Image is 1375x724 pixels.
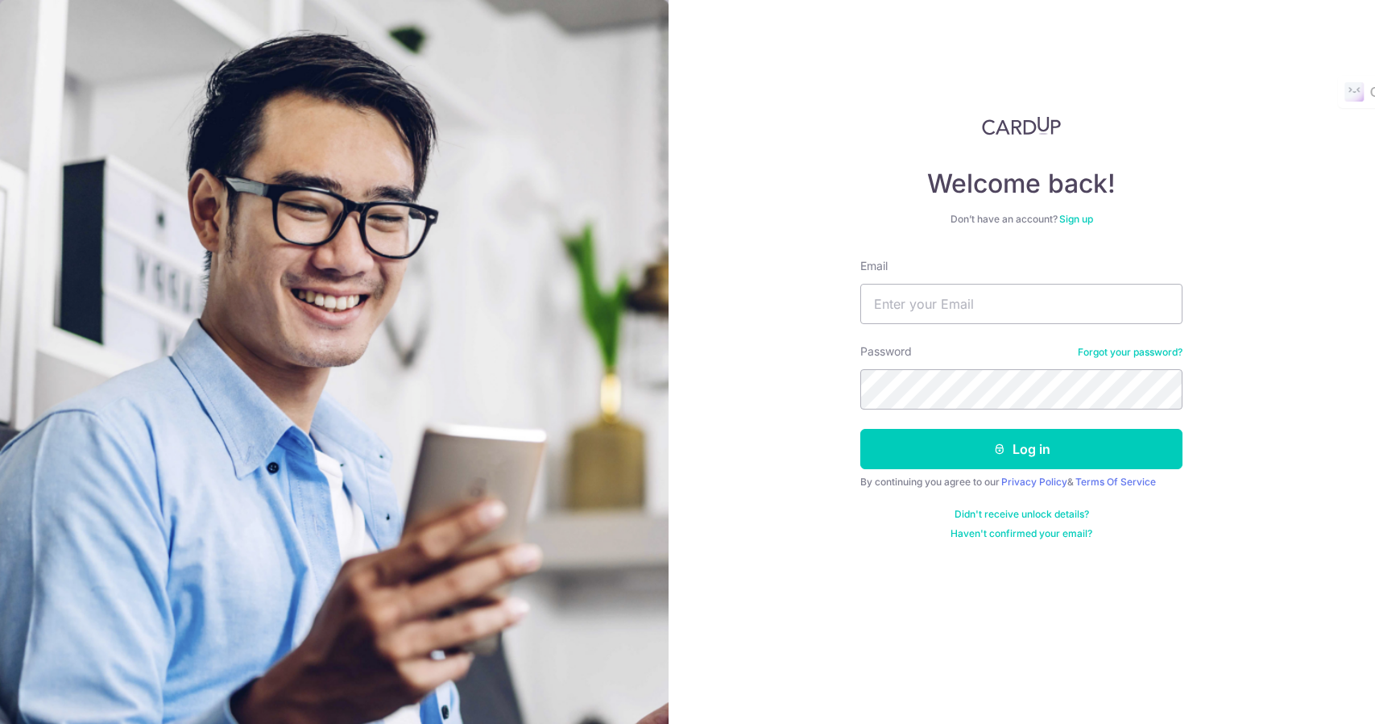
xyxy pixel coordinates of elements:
[955,508,1089,521] a: Didn't receive unlock details?
[860,284,1182,324] input: Enter your Email
[1078,346,1182,359] a: Forgot your password?
[1001,476,1067,488] a: Privacy Policy
[860,476,1182,489] div: By continuing you agree to our &
[860,343,912,360] label: Password
[982,116,1061,135] img: CardUp Logo
[860,258,888,274] label: Email
[1075,476,1156,488] a: Terms Of Service
[950,527,1092,540] a: Haven't confirmed your email?
[860,213,1182,226] div: Don’t have an account?
[1059,213,1093,225] a: Sign up
[860,429,1182,469] button: Log in
[860,168,1182,200] h4: Welcome back!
